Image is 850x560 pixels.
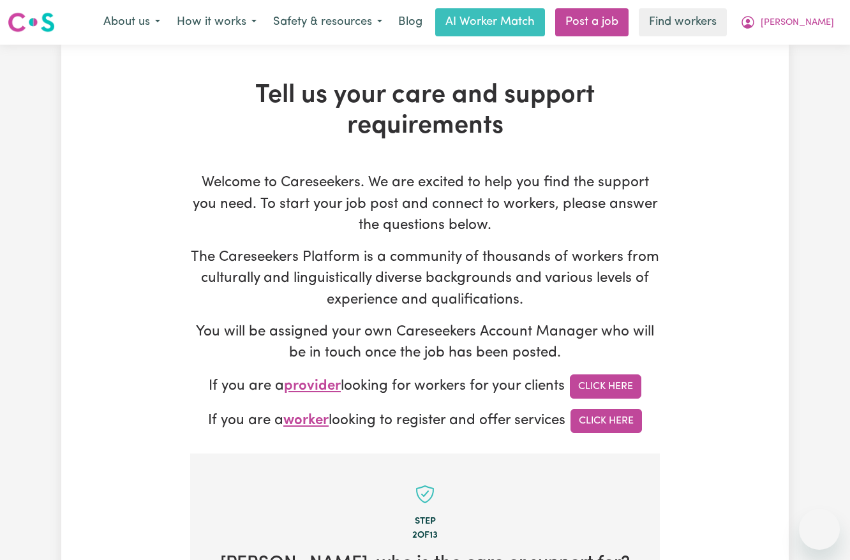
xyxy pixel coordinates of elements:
[190,80,660,142] h1: Tell us your care and support requirements
[190,321,660,364] p: You will be assigned your own Careseekers Account Manager who will be in touch once the job has b...
[570,409,642,433] a: Click Here
[211,515,639,529] div: Step
[284,379,341,394] span: provider
[555,8,629,36] a: Post a job
[435,8,545,36] a: AI Worker Match
[639,8,727,36] a: Find workers
[732,9,842,36] button: My Account
[761,16,834,30] span: [PERSON_NAME]
[8,11,55,34] img: Careseekers logo
[190,247,660,311] p: The Careseekers Platform is a community of thousands of workers from culturally and linguisticall...
[190,172,660,237] p: Welcome to Careseekers. We are excited to help you find the support you need. To start your job p...
[799,509,840,550] iframe: Button to launch messaging window
[8,8,55,37] a: Careseekers logo
[283,413,329,428] span: worker
[190,374,660,399] p: If you are a looking for workers for your clients
[168,9,265,36] button: How it works
[570,374,641,399] a: Click Here
[211,528,639,542] div: 2 of 13
[391,8,430,36] a: Blog
[190,409,660,433] p: If you are a looking to register and offer services
[265,9,391,36] button: Safety & resources
[95,9,168,36] button: About us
